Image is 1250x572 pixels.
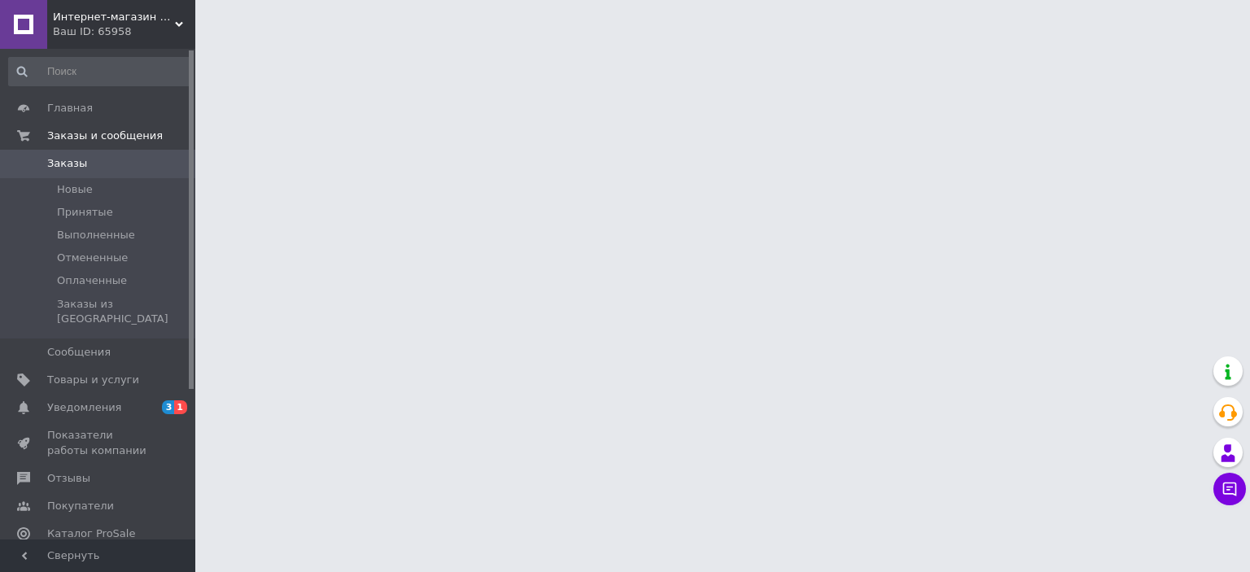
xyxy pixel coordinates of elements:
[57,228,135,242] span: Выполненные
[57,297,190,326] span: Заказы из [GEOGRAPHIC_DATA]
[47,373,139,387] span: Товары и услуги
[162,400,175,414] span: 3
[47,471,90,486] span: Отзывы
[53,10,175,24] span: Интернет-магазин "Все для здоровья и красоты" оригинальная продукция компании "Новая Жизнь"
[47,129,163,143] span: Заказы и сообщения
[47,526,135,541] span: Каталог ProSale
[47,101,93,116] span: Главная
[47,499,114,513] span: Покупатели
[47,428,151,457] span: Показатели работы компании
[8,57,192,86] input: Поиск
[53,24,195,39] div: Ваш ID: 65958
[174,400,187,414] span: 1
[57,205,113,220] span: Принятые
[1213,473,1246,505] button: Чат с покупателем
[57,273,127,288] span: Оплаченные
[47,345,111,360] span: Сообщения
[47,156,87,171] span: Заказы
[57,251,128,265] span: Отмененные
[47,400,121,415] span: Уведомления
[57,182,93,197] span: Новые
